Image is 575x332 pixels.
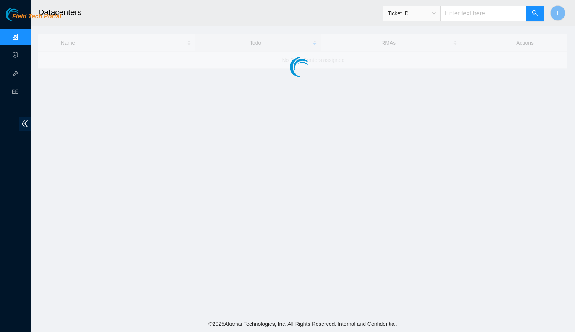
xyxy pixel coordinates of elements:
span: Ticket ID [388,8,436,19]
span: double-left [19,117,31,131]
button: search [526,6,544,21]
span: search [532,10,538,17]
img: Akamai Technologies [6,8,39,21]
footer: © 2025 Akamai Technologies, Inc. All Rights Reserved. Internal and Confidential. [31,316,575,332]
button: T [550,5,565,21]
span: Field Tech Portal [12,13,61,20]
a: Akamai TechnologiesField Tech Portal [6,14,61,24]
input: Enter text here... [440,6,526,21]
span: T [556,8,560,18]
span: read [12,85,18,101]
